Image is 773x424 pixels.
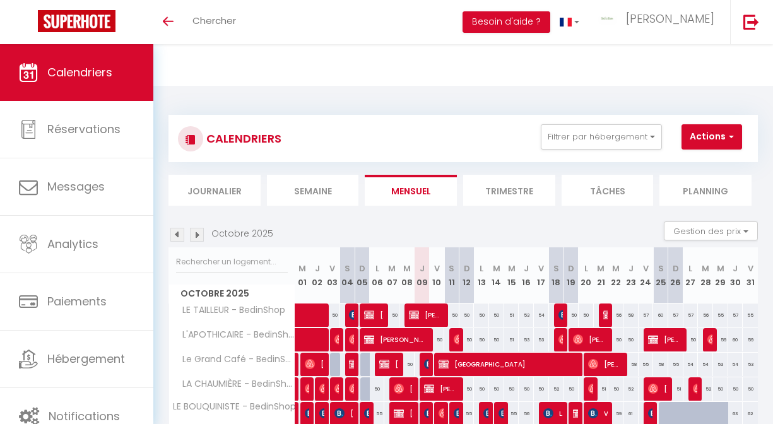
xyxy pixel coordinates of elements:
th: 26 [668,247,683,303]
input: Rechercher un logement... [176,250,288,273]
th: 08 [399,247,415,303]
div: 50 [444,303,459,327]
th: 28 [698,247,713,303]
th: 25 [653,247,668,303]
div: 58 [653,353,668,376]
div: 50 [370,377,385,401]
th: 07 [384,247,399,303]
div: 55 [713,303,728,327]
div: 50 [683,328,699,351]
span: LE BOUQUINISTE - BedinShop [171,402,296,411]
th: 13 [474,247,489,303]
div: 55 [668,353,683,376]
div: 50 [459,377,475,401]
div: 57 [639,303,654,327]
div: 52 [549,377,564,401]
abbr: J [733,262,738,274]
span: Hébergement [47,351,125,367]
div: 59 [743,328,758,351]
abbr: V [643,262,649,274]
th: 01 [295,247,310,303]
div: 54 [534,303,549,327]
div: 51 [504,328,519,351]
span: [PERSON_NAME] [349,303,354,327]
th: 05 [355,247,370,303]
div: 50 [623,328,639,351]
span: [PERSON_NAME] [334,327,339,351]
span: Réservations [47,121,121,137]
abbr: M [612,262,620,274]
abbr: M [508,262,516,274]
button: Actions [682,124,742,150]
div: 50 [743,377,758,401]
abbr: M [702,262,709,274]
div: 51 [668,377,683,401]
div: 50 [564,303,579,327]
button: Gestion des prix [664,221,758,240]
abbr: D [464,262,470,274]
span: Calendriers [47,64,112,80]
span: [PERSON_NAME] [558,303,564,327]
abbr: M [388,262,396,274]
abbr: D [568,262,574,274]
span: [PERSON_NAME] [349,352,354,376]
span: [PERSON_NAME] [573,327,607,351]
abbr: J [315,262,320,274]
th: 04 [339,247,355,303]
span: [PERSON_NAME] [588,352,622,376]
button: Besoin d'aide ? [463,11,550,33]
div: 52 [623,377,639,401]
th: 20 [579,247,594,303]
th: 22 [608,247,623,303]
div: 50 [459,303,475,327]
th: 24 [639,247,654,303]
th: 06 [370,247,385,303]
span: [PERSON_NAME] [693,377,698,401]
th: 11 [444,247,459,303]
div: 55 [639,353,654,376]
span: Chercher [192,14,236,27]
div: 54 [728,353,743,376]
div: 51 [594,377,609,401]
span: [PERSON_NAME] [626,11,714,26]
th: 17 [534,247,549,303]
span: L'APOTHICAIRE - BedinShop [171,328,297,342]
div: 50 [579,303,594,327]
abbr: J [628,262,634,274]
th: 30 [728,247,743,303]
th: 31 [743,247,758,303]
div: 60 [728,328,743,351]
abbr: V [538,262,544,274]
img: ... [598,15,617,25]
span: [PERSON_NAME] [588,377,593,401]
div: 58 [623,303,639,327]
img: logout [743,14,759,30]
div: 50 [429,328,444,351]
div: 50 [489,328,504,351]
li: Semaine [267,175,359,206]
div: 50 [474,328,489,351]
div: 50 [474,377,489,401]
div: 57 [668,303,683,327]
div: 52 [698,377,713,401]
div: 53 [519,303,534,327]
span: [PERSON_NAME] [707,327,712,351]
div: 50 [399,353,415,376]
span: [PERSON_NAME] [424,352,429,376]
li: Planning [659,175,752,206]
abbr: M [298,262,306,274]
abbr: S [553,262,559,274]
div: 53 [743,353,758,376]
div: 58 [623,353,639,376]
div: 55 [743,303,758,327]
abbr: S [345,262,350,274]
th: 23 [623,247,639,303]
abbr: L [480,262,483,274]
abbr: M [403,262,411,274]
span: [PERSON_NAME] [603,303,608,327]
li: Trimestre [463,175,555,206]
span: Notifications [49,408,120,424]
div: 50 [608,328,623,351]
span: [PERSON_NAME] [379,352,399,376]
span: Octobre 2025 [169,285,295,303]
